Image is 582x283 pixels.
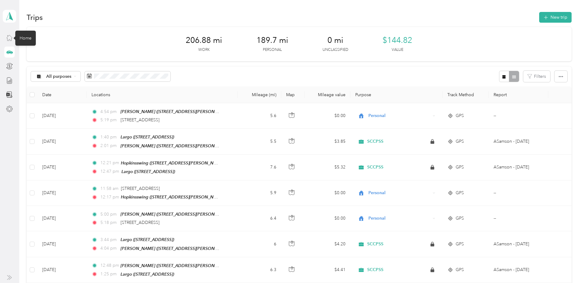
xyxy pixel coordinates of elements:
span: [PERSON_NAME] ([STREET_ADDRESS][PERSON_NAME]) [121,212,232,217]
td: ASamson - July 2025 [489,231,549,257]
span: 5:00 pm [100,211,118,218]
span: [STREET_ADDRESS] [121,220,159,225]
span: Hopkinsswing ([STREET_ADDRESS][PERSON_NAME]) [121,160,225,166]
td: [DATE] [37,257,87,283]
td: $4.20 [304,231,350,257]
td: 5.6 [238,103,281,129]
span: Largo ([STREET_ADDRESS]) [121,237,174,242]
td: -- [489,103,549,129]
th: Track Method [442,86,488,103]
span: [STREET_ADDRESS] [121,117,159,123]
td: $0.00 [304,103,350,129]
th: Mileage (mi) [238,86,281,103]
td: [DATE] [37,155,87,180]
td: 6 [238,231,281,257]
span: 4:54 pm [100,108,118,115]
span: GPS [456,266,464,273]
span: GPS [456,138,464,145]
span: 1:40 pm [100,134,118,141]
iframe: Everlance-gr Chat Button Frame [548,249,582,283]
span: Hopkinsswing ([STREET_ADDRESS][PERSON_NAME]) [121,194,225,200]
h1: Trips [27,14,43,21]
p: Personal [263,47,282,53]
span: 12:47 pm [100,168,119,175]
td: -- [489,180,549,206]
span: Largo ([STREET_ADDRESS]) [121,134,174,139]
span: 3:44 pm [100,236,118,243]
span: GPS [456,190,464,196]
td: ASamson - July 2025 [489,257,549,283]
span: 5:19 pm [100,117,118,123]
td: ASamson - July 2025 [489,155,549,180]
span: 0 mi [327,36,343,45]
td: [DATE] [37,103,87,129]
td: -- [489,206,549,231]
span: GPS [456,215,464,222]
span: Personal [368,215,431,222]
td: [DATE] [37,180,87,206]
th: Mileage value [304,86,350,103]
span: 206.88 mi [186,36,222,45]
td: $5.32 [304,155,350,180]
td: 5.9 [238,180,281,206]
span: [PERSON_NAME] ([STREET_ADDRESS][PERSON_NAME]) [121,109,232,114]
span: Personal [368,190,431,196]
th: Purpose [350,86,442,103]
p: Unclassified [323,47,348,53]
td: [DATE] [37,206,87,231]
th: Date [37,86,87,103]
td: [DATE] [37,129,87,154]
td: 6.4 [238,206,281,231]
span: 1:25 pm [100,271,118,277]
p: Value [392,47,403,53]
span: GPS [456,112,464,119]
span: 12:17 pm [100,194,118,201]
span: [PERSON_NAME] ([STREET_ADDRESS][PERSON_NAME]) [121,246,232,251]
td: ASamson - July 2025 [489,129,549,154]
span: SCCPSS [367,164,383,170]
span: [PERSON_NAME] ([STREET_ADDRESS][PERSON_NAME]) [121,263,232,268]
p: Work [198,47,210,53]
span: GPS [456,164,464,171]
span: 189.7 mi [256,36,288,45]
span: 2:01 pm [100,142,118,149]
span: 11:58 am [100,185,118,192]
td: $0.00 [304,180,350,206]
td: $3.85 [304,129,350,154]
span: GPS [456,241,464,247]
td: 6.3 [238,257,281,283]
span: SCCPSS [367,139,383,144]
button: New trip [539,12,572,23]
span: 12:21 pm [100,160,118,166]
span: Personal [368,112,431,119]
span: Largo ([STREET_ADDRESS]) [121,272,174,277]
td: $0.00 [304,206,350,231]
span: [STREET_ADDRESS] [121,186,160,191]
span: 4:04 pm [100,245,118,252]
td: $4.41 [304,257,350,283]
span: SCCPSS [367,267,383,273]
span: $144.82 [382,36,412,45]
span: 5:18 pm [100,219,118,226]
div: Home [15,31,36,46]
span: Largo ([STREET_ADDRESS]) [121,169,175,174]
span: [PERSON_NAME] ([STREET_ADDRESS][PERSON_NAME]) [121,143,232,149]
button: Filters [523,71,550,82]
span: SCCPSS [367,241,383,247]
th: Report [489,86,549,103]
td: 5.5 [238,129,281,154]
span: All purposes [46,74,72,79]
td: 7.6 [238,155,281,180]
th: Map [281,86,304,103]
td: [DATE] [37,231,87,257]
span: 12:48 pm [100,262,118,269]
th: Locations [87,86,238,103]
